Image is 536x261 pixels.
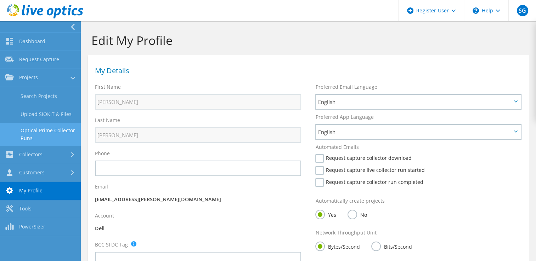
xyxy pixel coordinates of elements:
p: Dell [95,225,301,232]
label: Preferred App Language [315,114,373,121]
label: Email [95,183,108,190]
label: Bytes/Second [315,242,360,250]
h1: My Details [95,67,518,74]
p: [EMAIL_ADDRESS][PERSON_NAME][DOMAIN_NAME] [95,196,301,203]
label: Request capture collector run completed [315,178,423,187]
svg: \n [473,7,479,14]
label: Yes [315,210,336,219]
label: Preferred Email Language [315,83,377,91]
label: Account [95,212,114,219]
span: SG [517,5,528,16]
label: First Name [95,83,121,91]
label: Automated Emails [315,144,359,151]
h1: Edit My Profile [91,33,522,48]
span: English [318,98,512,106]
label: Network Throughput Unit [315,229,376,236]
label: BCC SFDC Tag [95,241,128,248]
label: Request capture collector download [315,154,411,163]
label: Phone [95,150,110,157]
label: Bits/Second [371,242,412,250]
label: Last Name [95,117,120,124]
span: English [318,128,512,136]
label: No [348,210,367,219]
label: Request capture live collector run started [315,166,424,175]
label: Automatically create projects [315,197,384,204]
